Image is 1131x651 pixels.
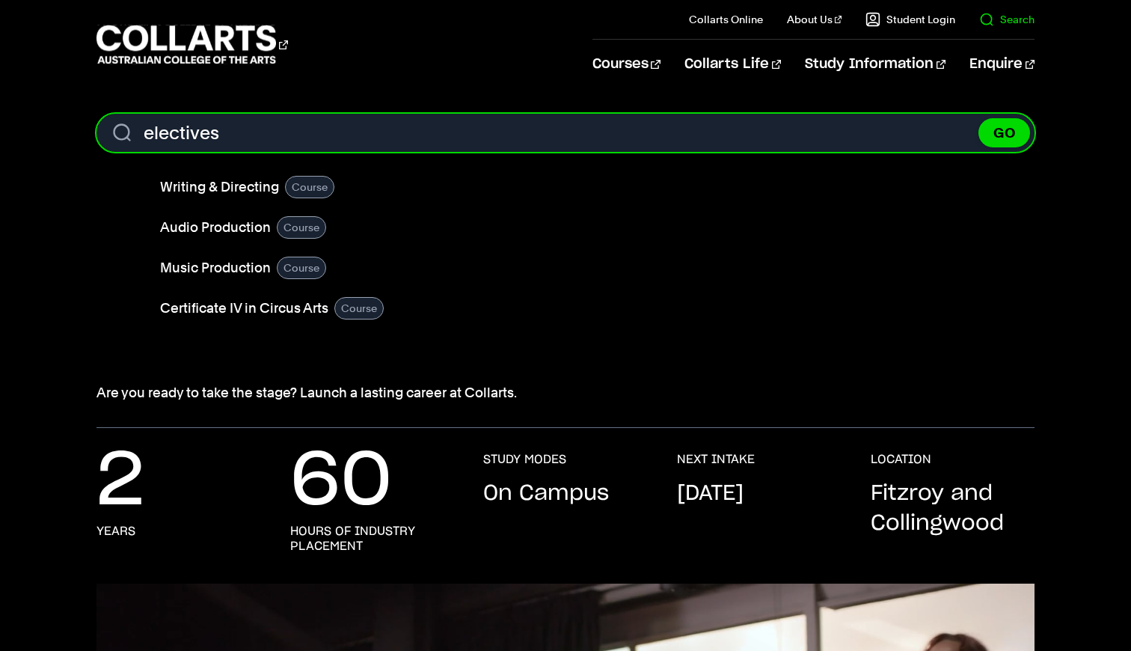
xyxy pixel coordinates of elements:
p: 60 [290,452,392,512]
h3: years [96,524,135,539]
input: Enter Search Term [96,114,1035,152]
a: About Us [787,12,842,27]
a: Writing & Directing [160,177,279,198]
a: Music Production [160,257,271,278]
div: Course [277,257,326,279]
h3: hours of industry placement [290,524,454,554]
a: Search [979,12,1035,27]
p: On Campus [483,479,609,509]
p: [DATE] [677,479,744,509]
a: Enquire [969,40,1035,89]
a: Audio Production [160,217,271,238]
a: Collarts Life [684,40,781,89]
p: Fitzroy and Collingwood [871,479,1035,539]
button: GO [978,118,1030,147]
div: Go to homepage [96,23,288,66]
a: Student Login [865,12,955,27]
div: Course [277,216,326,239]
a: Study Information [805,40,945,89]
h3: LOCATION [871,452,931,467]
h3: NEXT INTAKE [677,452,755,467]
div: Course [334,297,384,320]
form: Search [96,114,1035,152]
p: 2 [96,452,144,512]
a: Certificate IV in Circus Arts [160,298,328,319]
h3: STUDY MODES [483,452,566,467]
a: Collarts Online [689,12,763,27]
a: Courses [592,40,660,89]
div: Course [285,176,334,198]
p: Are you ready to take the stage? Launch a lasting career at Collarts. [96,382,1035,403]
